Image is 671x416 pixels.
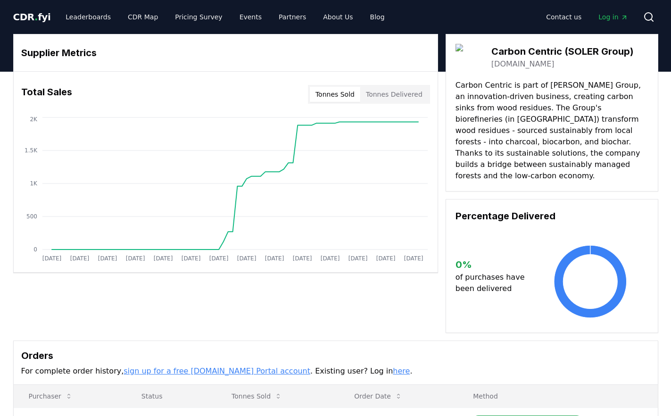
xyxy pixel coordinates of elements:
[237,255,256,262] tspan: [DATE]
[34,11,38,23] span: .
[591,8,635,25] a: Log in
[30,116,38,123] tspan: 2K
[21,387,80,406] button: Purchaser
[124,366,310,375] a: sign up for a free [DOMAIN_NAME] Portal account
[315,8,360,25] a: About Us
[21,85,72,104] h3: Total Sales
[21,366,650,377] p: For complete order history, . Existing user? Log in .
[363,8,392,25] a: Blog
[456,258,532,272] h3: 0 %
[21,46,430,60] h3: Supplier Metrics
[491,58,555,70] a: [DOMAIN_NAME]
[393,366,410,375] a: here
[209,255,228,262] tspan: [DATE]
[181,255,200,262] tspan: [DATE]
[538,8,589,25] a: Contact us
[348,255,367,262] tspan: [DATE]
[125,255,145,262] tspan: [DATE]
[376,255,395,262] tspan: [DATE]
[33,246,37,253] tspan: 0
[26,213,37,220] tspan: 500
[347,387,410,406] button: Order Date
[153,255,173,262] tspan: [DATE]
[456,272,532,294] p: of purchases have been delivered
[120,8,166,25] a: CDR Map
[25,147,38,154] tspan: 1.5K
[58,8,118,25] a: Leaderboards
[598,12,628,22] span: Log in
[360,87,428,102] button: Tonnes Delivered
[13,11,51,23] span: CDR fyi
[167,8,230,25] a: Pricing Survey
[42,255,61,262] tspan: [DATE]
[538,8,635,25] nav: Main
[320,255,340,262] tspan: [DATE]
[98,255,117,262] tspan: [DATE]
[21,349,650,363] h3: Orders
[265,255,284,262] tspan: [DATE]
[404,255,423,262] tspan: [DATE]
[456,44,482,70] img: Carbon Centric (SOLER Group)-logo
[134,391,209,401] p: Status
[491,44,634,58] h3: Carbon Centric (SOLER Group)
[232,8,269,25] a: Events
[13,10,51,24] a: CDR.fyi
[456,209,648,223] h3: Percentage Delivered
[465,391,650,401] p: Method
[30,180,38,187] tspan: 1K
[58,8,392,25] nav: Main
[456,80,648,182] p: Carbon Centric is part of [PERSON_NAME] Group, an innovation-driven business, creating carbon sin...
[292,255,312,262] tspan: [DATE]
[70,255,89,262] tspan: [DATE]
[271,8,314,25] a: Partners
[310,87,360,102] button: Tonnes Sold
[224,387,290,406] button: Tonnes Sold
